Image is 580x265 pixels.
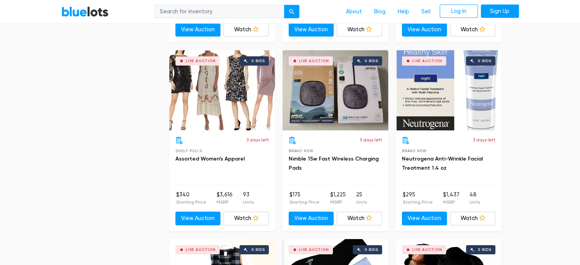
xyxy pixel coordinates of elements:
li: 25 [356,191,367,206]
p: 3 days left [246,137,269,143]
div: Live Auction [186,248,216,252]
div: 0 bids [365,248,378,252]
div: 0 bids [478,59,492,63]
p: Starting Price [289,199,320,206]
input: Search for inventory [155,5,284,18]
span: Shelf Pulls [175,149,202,153]
div: Live Auction [412,59,442,63]
a: Live Auction 0 bids [396,50,501,130]
li: $295 [403,191,433,206]
a: Sell [415,4,437,19]
div: 0 bids [251,248,265,252]
p: MSRP [443,199,459,206]
div: Live Auction [299,248,329,252]
a: Watch [337,212,382,225]
p: MSRP [330,199,345,206]
span: Brand New [289,149,313,153]
div: Live Auction [412,248,442,252]
a: Watch [337,23,382,37]
p: Starting Price [176,199,206,206]
li: 93 [243,191,254,206]
a: Watch [450,23,495,37]
a: View Auction [402,23,447,37]
a: View Auction [289,23,334,37]
li: $175 [289,191,320,206]
div: Live Auction [186,59,216,63]
a: Watch [223,23,269,37]
div: 0 bids [478,248,492,252]
a: View Auction [402,212,447,225]
li: 48 [469,191,480,206]
p: 3 days left [360,137,382,143]
a: Assorted Women's Apparel [175,156,245,162]
a: About [340,4,368,19]
a: View Auction [289,212,334,225]
p: MSRP [217,199,233,206]
div: Live Auction [299,59,329,63]
a: Live Auction 0 bids [283,50,388,130]
li: $340 [176,191,206,206]
a: Help [392,4,415,19]
p: Units [243,199,254,206]
p: Units [356,199,367,206]
p: Starting Price [403,199,433,206]
a: Watch [223,212,269,225]
a: BlueLots [61,6,109,17]
a: View Auction [175,212,221,225]
a: Blog [368,4,392,19]
li: $3,616 [217,191,233,206]
li: $1,225 [330,191,345,206]
a: Neutrogena Anti-Wrinkle Facial Treatment 1.4 oz [402,156,483,171]
a: Log In [440,4,478,18]
p: Units [469,199,480,206]
p: 3 days left [473,137,495,143]
div: 0 bids [365,59,378,63]
a: Sign Up [481,4,519,18]
a: Watch [450,212,495,225]
span: Brand New [402,149,427,153]
li: $1,437 [443,191,459,206]
a: View Auction [175,23,221,37]
div: 0 bids [251,59,265,63]
a: Live Auction 0 bids [169,50,275,130]
a: Nimble 15w Fast Wireless Charging Pads [289,156,379,171]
